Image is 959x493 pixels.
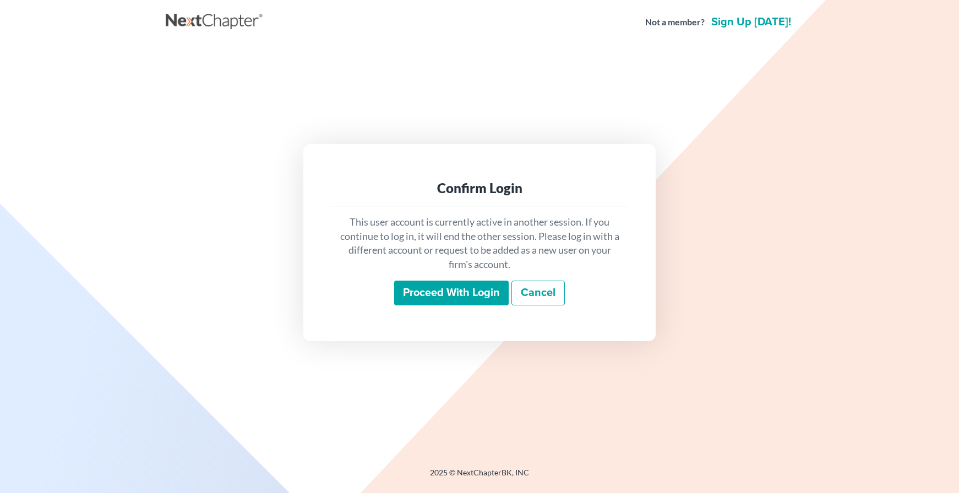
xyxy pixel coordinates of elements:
div: 2025 © NextChapterBK, INC [166,467,793,487]
a: Cancel [511,281,565,306]
input: Proceed with login [394,281,509,306]
strong: Not a member? [645,16,705,29]
div: Confirm Login [339,179,620,197]
a: Sign up [DATE]! [709,17,793,28]
p: This user account is currently active in another session. If you continue to log in, it will end ... [339,215,620,272]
